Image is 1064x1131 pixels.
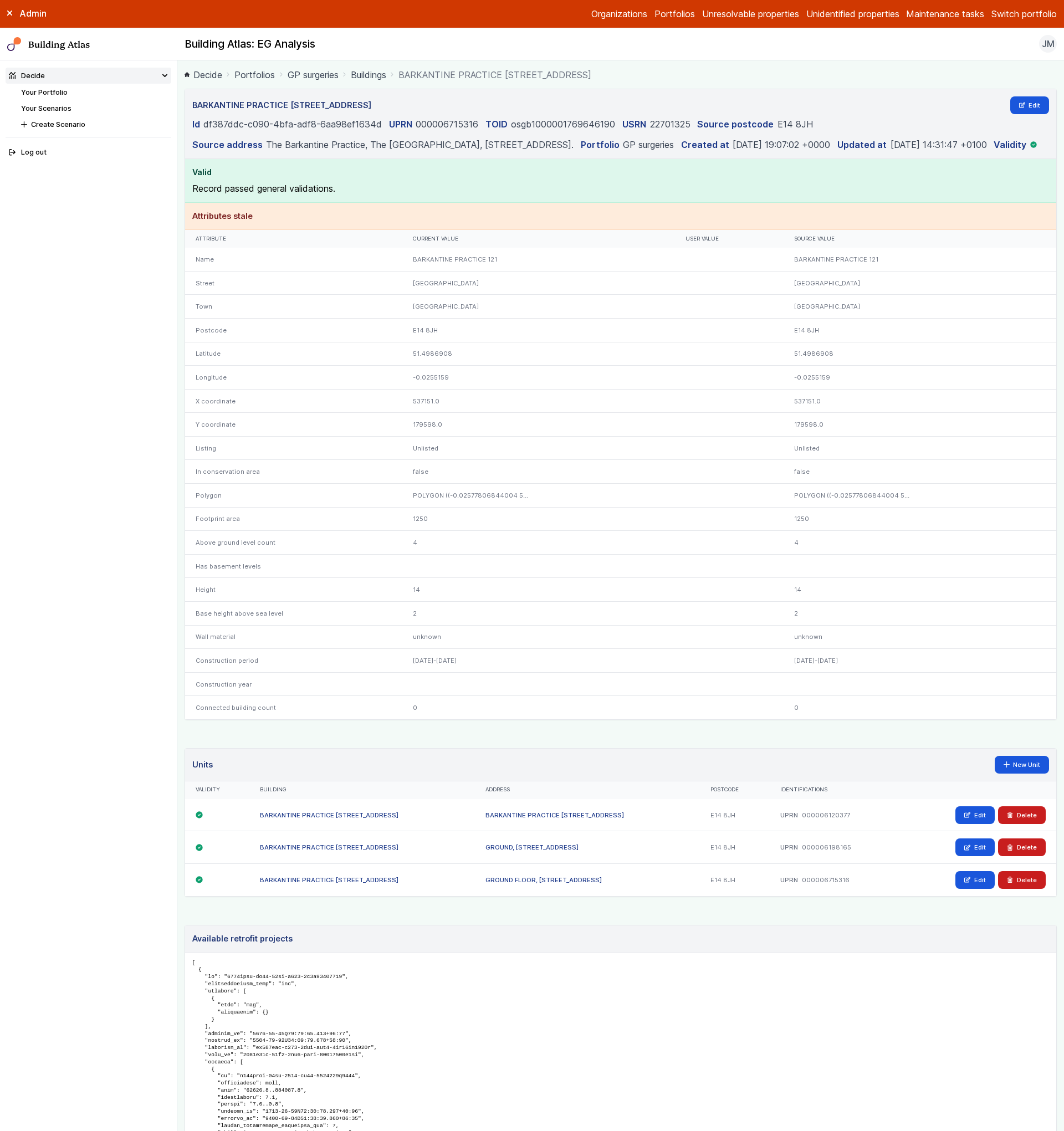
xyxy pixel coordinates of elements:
img: main-0bbd2752.svg [7,37,22,52]
div: 0 [402,696,675,719]
h4: Valid [192,166,1050,178]
dt: UPRN [780,876,798,884]
div: unknown [402,625,675,649]
a: Decide [185,68,222,81]
div: Height [185,578,402,602]
div: Polygon [185,484,402,508]
div: 51.4986908 [402,342,675,366]
div: 537151.0 [784,389,1056,413]
div: Wall material [185,625,402,649]
dt: Source address [192,138,263,151]
a: BARKANTINE PRACTICE [STREET_ADDRESS] [260,811,398,819]
div: Construction year [185,672,402,696]
span: JM [1042,37,1055,50]
div: Name [185,248,402,271]
div: [GEOGRAPHIC_DATA] [402,295,675,319]
div: E14 8JH [700,863,770,895]
div: E14 8JH [700,831,770,864]
dd: 000006120377 [802,811,850,820]
div: Postcode [710,786,759,794]
dt: Created at [681,138,729,151]
dd: [DATE] 14:31:47 +0100 [891,138,987,151]
a: GP surgeries [288,68,339,81]
div: 179598.0 [402,413,675,437]
div: Latitude [185,342,402,366]
div: 14 [402,578,675,602]
span: BARKANTINE PRACTICE [STREET_ADDRESS] [398,68,591,81]
a: Edit [955,838,995,856]
dt: UPRN [780,843,798,852]
dd: osgb1000001769646190 [511,117,615,131]
a: Unresolvable properties [702,7,799,21]
div: 0 [784,696,1056,719]
a: Buildings [351,68,386,81]
div: false [402,460,675,484]
div: Above ground level count [185,531,402,555]
a: Unidentified properties [806,7,899,21]
div: -0.0255159 [784,366,1056,390]
div: 1250 [784,507,1056,531]
a: Edit [1010,96,1050,114]
button: Delete [998,871,1046,889]
div: 179598.0 [784,413,1056,437]
button: JM [1039,35,1057,53]
div: Building [260,786,464,794]
button: Switch portfolio [991,7,1057,21]
div: E14 8JH [784,318,1056,342]
dt: Updated at [837,138,887,151]
h4: Attributes stale [192,210,1050,222]
div: In conservation area [185,460,402,484]
summary: Decide [6,68,172,84]
div: [DATE]-[DATE] [402,649,675,673]
div: User value [686,236,773,243]
button: Delete [998,806,1046,824]
div: E14 8JH [402,318,675,342]
div: -0.0255159 [402,366,675,390]
dd: [DATE] 19:07:02 +0000 [733,138,830,151]
div: Attribute [196,236,392,243]
dt: Portfolio [581,138,620,151]
dt: Id [192,117,200,131]
dt: USRN [622,117,646,131]
a: GROUND, [STREET_ADDRESS] [485,843,579,851]
dt: Source postcode [697,117,774,131]
div: [GEOGRAPHIC_DATA] [784,271,1056,295]
button: Delete [998,838,1046,856]
div: Connected building count [185,696,402,719]
a: Your Scenarios [21,104,71,112]
a: Your Portfolio [21,88,68,96]
a: Organizations [591,7,647,21]
dd: 000006198165 [802,843,851,852]
div: 51.4986908 [784,342,1056,366]
div: Validity [196,786,239,794]
div: 4 [784,531,1056,555]
div: Postcode [185,318,402,342]
a: Maintenance tasks [906,7,984,21]
div: 2 [784,602,1056,626]
dd: 000006715316 [802,876,850,884]
div: Listing [185,436,402,460]
a: BARKANTINE PRACTICE [STREET_ADDRESS] [485,811,624,819]
dt: Validity [994,138,1026,151]
div: Street [185,271,402,295]
a: Portfolios [234,68,275,81]
div: Unlisted [402,436,675,460]
div: [GEOGRAPHIC_DATA] [784,295,1056,319]
div: [GEOGRAPHIC_DATA] [402,271,675,295]
div: BARKANTINE PRACTICE 121 [402,248,675,271]
div: 537151.0 [402,389,675,413]
dd: 22701325 [650,117,690,131]
div: BARKANTINE PRACTICE 121 [784,248,1056,271]
dd: The Barkantine Practice, The [GEOGRAPHIC_DATA], [STREET_ADDRESS]. [266,138,574,151]
button: Log out [6,145,172,161]
div: E14 8JH [700,799,770,831]
h2: Building Atlas: EG Analysis [185,37,315,52]
dd: GP surgeries [623,138,674,151]
div: Unlisted [784,436,1056,460]
div: POLYGON ((-0.02577806844004 5… [402,484,675,508]
p: Record passed general validations. [192,182,1050,195]
h3: BARKANTINE PRACTICE [STREET_ADDRESS] [192,99,371,111]
dd: 000006715316 [416,117,478,131]
div: false [784,460,1056,484]
a: GROUND FLOOR, [STREET_ADDRESS] [485,876,602,884]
